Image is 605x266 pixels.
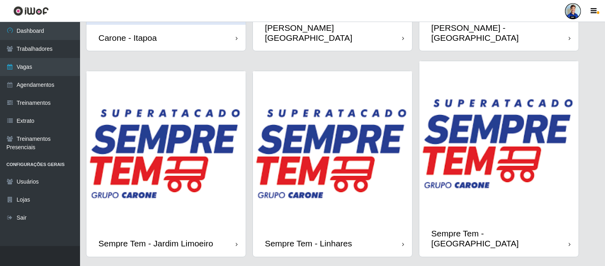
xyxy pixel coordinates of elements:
[253,71,412,256] a: Sempre Tem - Linhares
[419,61,579,256] a: Sempre Tem - [GEOGRAPHIC_DATA]
[431,23,569,43] div: [PERSON_NAME] - [GEOGRAPHIC_DATA]
[431,228,569,248] div: Sempre Tem - [GEOGRAPHIC_DATA]
[253,71,412,230] img: cardImg
[13,6,49,16] img: CoreUI Logo
[265,238,352,248] div: Sempre Tem - Linhares
[86,71,246,230] img: cardImg
[98,33,157,43] div: Carone - Itapoa
[265,23,402,43] div: [PERSON_NAME][GEOGRAPHIC_DATA]
[86,71,246,256] a: Sempre Tem - Jardim Limoeiro
[98,238,213,248] div: Sempre Tem - Jardim Limoeiro
[419,61,579,220] img: cardImg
